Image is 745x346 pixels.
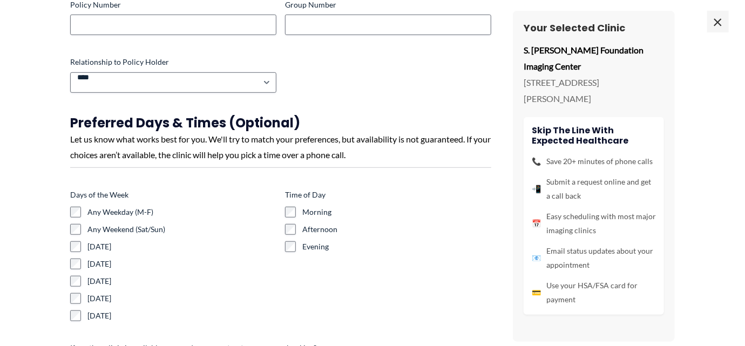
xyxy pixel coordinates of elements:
label: Relationship to Policy Holder [70,57,276,67]
span: 📧 [532,251,541,265]
li: Use your HSA/FSA card for payment [532,279,656,307]
label: Any Weekend (Sat/Sun) [87,224,276,235]
li: Submit a request online and get a call back [532,175,656,203]
label: Afternoon [302,224,491,235]
li: Save 20+ minutes of phone calls [532,154,656,168]
h4: Skip the line with Expected Healthcare [532,125,656,146]
label: [DATE] [87,276,276,287]
p: S. [PERSON_NAME] Foundation Imaging Center [524,42,664,74]
span: × [707,11,729,32]
li: Email status updates about your appointment [532,244,656,272]
li: Easy scheduling with most major imaging clinics [532,209,656,238]
legend: Days of the Week [70,189,128,200]
p: [STREET_ADDRESS][PERSON_NAME] [524,74,664,106]
span: 📞 [532,154,541,168]
span: 💳 [532,286,541,300]
div: Let us know what works best for you. We'll try to match your preferences, but availability is not... [70,131,491,163]
label: [DATE] [87,310,276,321]
label: [DATE] [87,241,276,252]
h3: Preferred Days & Times (Optional) [70,114,491,131]
label: Morning [302,207,491,218]
label: Evening [302,241,491,252]
h3: Your Selected Clinic [524,22,664,34]
label: Any Weekday (M-F) [87,207,276,218]
span: 📅 [532,216,541,230]
span: 📲 [532,182,541,196]
label: [DATE] [87,293,276,304]
legend: Time of Day [285,189,326,200]
label: [DATE] [87,259,276,269]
